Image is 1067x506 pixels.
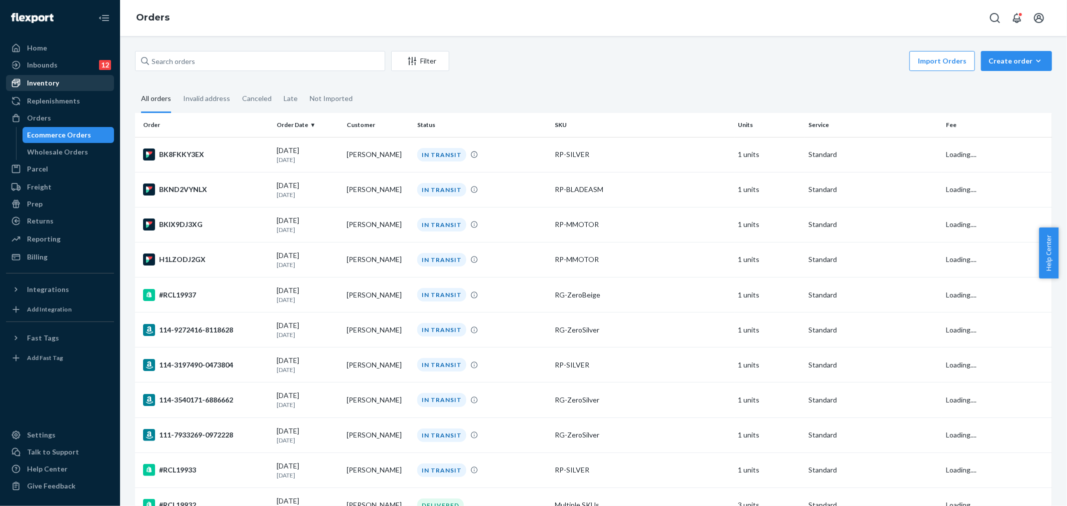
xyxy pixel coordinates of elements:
th: Service [804,113,942,137]
div: Add Integration [27,305,72,313]
a: Inventory [6,75,114,91]
a: Billing [6,249,114,265]
a: Replenishments [6,93,114,109]
div: RP-SILVER [555,465,730,475]
div: IN TRANSIT [417,183,466,196]
span: Help Center [1039,227,1058,278]
td: [PERSON_NAME] [343,452,413,487]
div: [DATE] [277,461,339,479]
button: Close Navigation [94,8,114,28]
p: [DATE] [277,190,339,199]
div: Wholesale Orders [28,147,89,157]
th: Fee [942,113,1052,137]
p: Standard [808,149,938,159]
button: Open Search Box [985,8,1005,28]
div: [DATE] [277,285,339,304]
button: Give Feedback [6,478,114,494]
div: Add Fast Tag [27,353,63,362]
button: Filter [391,51,449,71]
div: [DATE] [277,250,339,269]
button: Open account menu [1029,8,1049,28]
p: [DATE] [277,436,339,444]
a: Parcel [6,161,114,177]
td: Loading.... [942,312,1052,347]
td: 1 units [734,137,805,172]
p: Standard [808,290,938,300]
div: Invalid address [183,85,230,111]
div: Inbounds [27,60,58,70]
div: IN TRANSIT [417,393,466,406]
p: Standard [808,184,938,194]
td: Loading.... [942,382,1052,417]
td: [PERSON_NAME] [343,382,413,417]
div: Inventory [27,78,59,88]
input: Search orders [135,51,385,71]
td: Loading.... [942,277,1052,312]
div: Billing [27,252,48,262]
p: Standard [808,325,938,335]
a: Prep [6,196,114,212]
td: [PERSON_NAME] [343,347,413,382]
p: Standard [808,360,938,370]
button: Open notifications [1007,8,1027,28]
div: Create order [988,56,1044,66]
div: IN TRANSIT [417,323,466,336]
a: Add Fast Tag [6,350,114,366]
div: IN TRANSIT [417,288,466,301]
div: Fast Tags [27,333,59,343]
button: Fast Tags [6,330,114,346]
div: IN TRANSIT [417,218,466,231]
a: Inbounds12 [6,57,114,73]
td: Loading.... [942,137,1052,172]
div: Freight [27,182,52,192]
a: Talk to Support [6,444,114,460]
div: #RCL19933 [143,464,269,476]
div: BK8FKKY3EX [143,148,269,160]
div: Filter [392,56,449,66]
ol: breadcrumbs [128,3,178,32]
p: [DATE] [277,330,339,339]
div: RG-ZeroSilver [555,395,730,405]
div: Canceled [242,85,272,111]
td: 1 units [734,417,805,452]
td: 1 units [734,172,805,207]
div: [DATE] [277,145,339,164]
div: Not Imported [310,85,353,111]
button: Import Orders [909,51,975,71]
td: Loading.... [942,242,1052,277]
th: Status [413,113,551,137]
div: Prep [27,199,43,209]
div: RG-ZeroSilver [555,430,730,440]
p: Standard [808,219,938,229]
td: [PERSON_NAME] [343,312,413,347]
td: 1 units [734,382,805,417]
td: [PERSON_NAME] [343,242,413,277]
p: Standard [808,254,938,264]
p: Standard [808,465,938,475]
div: RG-ZeroSilver [555,325,730,335]
p: [DATE] [277,471,339,479]
a: Settings [6,427,114,443]
div: [DATE] [277,355,339,374]
div: Returns [27,216,54,226]
div: IN TRANSIT [417,428,466,442]
div: H1LZODJ2GX [143,253,269,265]
div: RP-SILVER [555,360,730,370]
div: [DATE] [277,390,339,409]
div: Replenishments [27,96,80,106]
div: Orders [27,113,51,123]
p: [DATE] [277,225,339,234]
div: All orders [141,85,171,113]
div: IN TRANSIT [417,253,466,266]
div: 114-3540171-6886662 [143,394,269,406]
td: 1 units [734,277,805,312]
a: Orders [6,110,114,126]
td: 1 units [734,452,805,487]
p: [DATE] [277,365,339,374]
div: [DATE] [277,180,339,199]
td: 1 units [734,312,805,347]
div: Give Feedback [27,481,76,491]
div: IN TRANSIT [417,463,466,477]
div: RG-ZeroBeige [555,290,730,300]
td: Loading.... [942,207,1052,242]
